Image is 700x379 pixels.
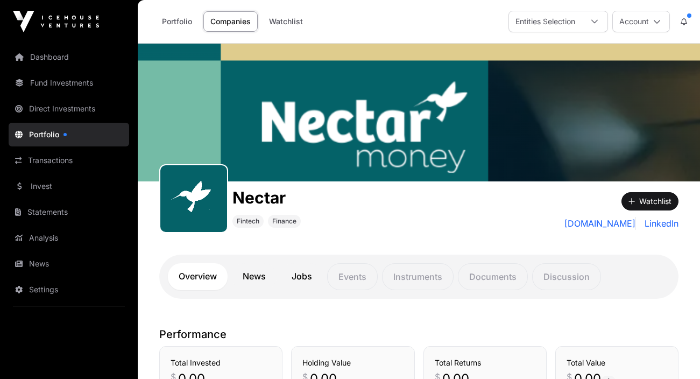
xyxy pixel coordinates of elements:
[9,278,129,301] a: Settings
[138,44,700,181] img: Nectar
[9,71,129,95] a: Fund Investments
[171,357,271,368] h3: Total Invested
[272,217,296,226] span: Finance
[640,217,678,230] a: LinkedIn
[621,192,678,210] button: Watchlist
[9,252,129,276] a: News
[458,263,528,290] p: Documents
[435,357,535,368] h3: Total Returns
[9,45,129,69] a: Dashboard
[9,97,129,121] a: Direct Investments
[165,170,223,228] img: output-onlinepngtools---2025-08-19T152358.411.png
[168,263,228,290] a: Overview
[509,11,582,32] div: Entities Selection
[281,263,323,290] a: Jobs
[564,217,636,230] a: [DOMAIN_NAME]
[262,11,310,32] a: Watchlist
[155,11,199,32] a: Portfolio
[159,327,678,342] p: Performance
[9,226,129,250] a: Analysis
[203,11,258,32] a: Companies
[532,263,601,290] p: Discussion
[9,200,129,224] a: Statements
[327,263,378,290] p: Events
[567,357,667,368] h3: Total Value
[9,174,129,198] a: Invest
[612,11,670,32] button: Account
[382,263,454,290] p: Instruments
[9,123,129,146] a: Portfolio
[302,357,403,368] h3: Holding Value
[13,11,99,32] img: Icehouse Ventures Logo
[232,188,301,207] h1: Nectar
[237,217,259,226] span: Fintech
[9,149,129,172] a: Transactions
[646,327,700,379] iframe: Chat Widget
[232,263,277,290] a: News
[168,263,670,290] nav: Tabs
